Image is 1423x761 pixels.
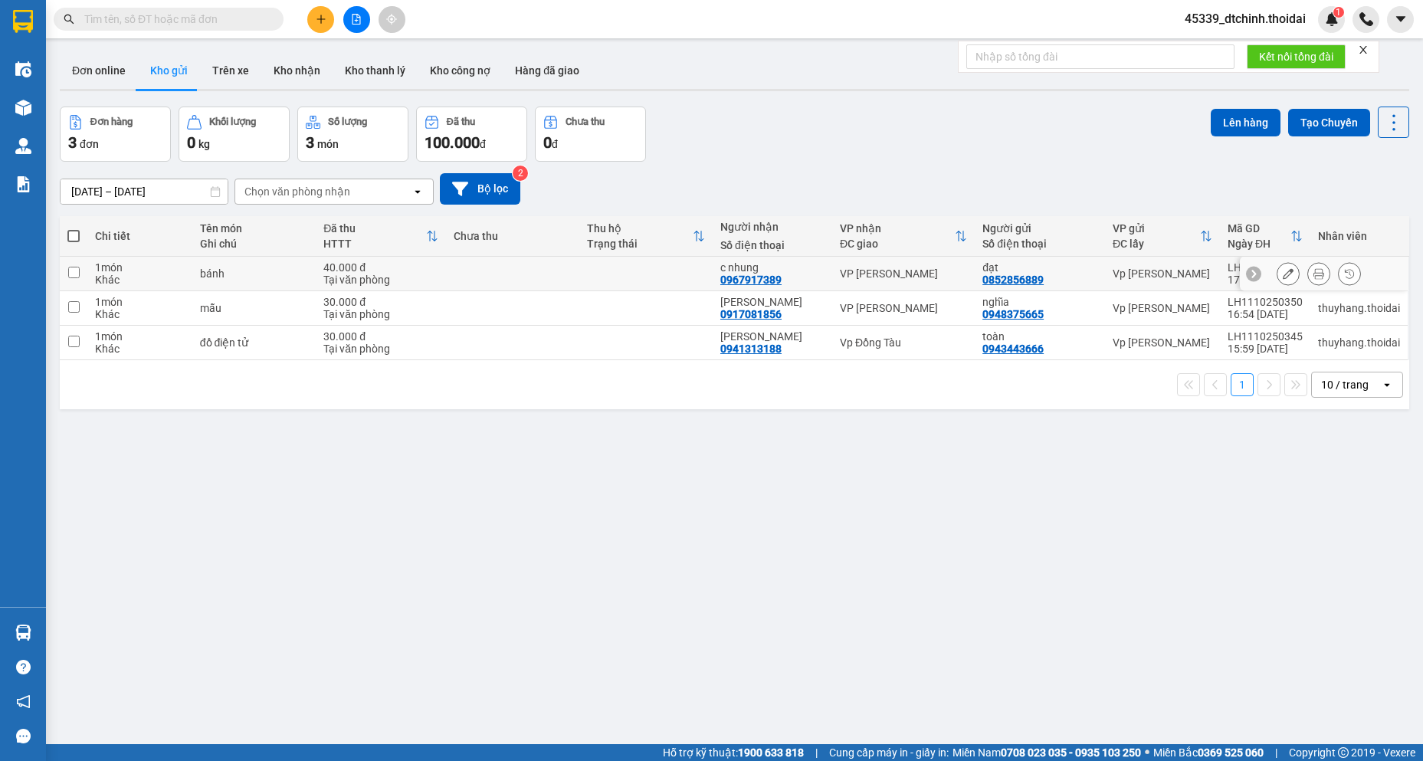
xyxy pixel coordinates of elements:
[379,6,405,33] button: aim
[832,216,975,257] th: Toggle SortBy
[1113,302,1212,314] div: Vp [PERSON_NAME]
[1288,109,1370,136] button: Tạo Chuyến
[95,261,185,274] div: 1 món
[440,173,520,205] button: Bộ lọc
[179,107,290,162] button: Khối lượng0kg
[1228,222,1290,235] div: Mã GD
[1359,12,1373,26] img: phone-icon
[200,336,309,349] div: đồ điện tử
[1113,238,1200,250] div: ĐC lấy
[663,744,804,761] span: Hỗ trợ kỹ thuật:
[60,107,171,162] button: Đơn hàng3đơn
[1228,238,1290,250] div: Ngày ĐH
[1259,48,1333,65] span: Kết nối tổng đài
[720,330,825,343] div: minh anh
[720,239,825,251] div: Số điện thoại
[95,274,185,286] div: Khác
[1394,12,1408,26] span: caret-down
[1220,216,1310,257] th: Toggle SortBy
[60,52,138,89] button: Đơn online
[1231,373,1254,396] button: 1
[982,308,1044,320] div: 0948375665
[333,52,418,89] button: Kho thanh lý
[323,296,438,308] div: 30.000 đ
[840,238,955,250] div: ĐC giao
[297,107,408,162] button: Số lượng3món
[411,185,424,198] svg: open
[1381,379,1393,391] svg: open
[543,133,552,152] span: 0
[386,14,397,25] span: aim
[15,100,31,116] img: warehouse-icon
[1333,7,1344,18] sup: 1
[200,52,261,89] button: Trên xe
[316,216,446,257] th: Toggle SortBy
[982,222,1097,235] div: Người gửi
[982,274,1044,286] div: 0852856889
[323,261,438,274] div: 40.000 đ
[1228,261,1303,274] div: LH1110250351
[966,44,1234,69] input: Nhập số tổng đài
[566,116,605,127] div: Chưa thu
[720,261,825,274] div: c nhung
[1318,302,1400,314] div: thuyhang.thoidai
[1277,262,1300,285] div: Sửa đơn hàng
[16,660,31,674] span: question-circle
[840,336,967,349] div: Vp Đồng Tàu
[198,138,210,150] span: kg
[829,744,949,761] span: Cung cấp máy in - giấy in:
[1325,12,1339,26] img: icon-new-feature
[535,107,646,162] button: Chưa thu0đ
[720,308,782,320] div: 0917081856
[738,746,804,759] strong: 1900 633 818
[84,11,265,28] input: Tìm tên, số ĐT hoặc mã đơn
[454,230,572,242] div: Chưa thu
[1321,377,1369,392] div: 10 / trang
[307,6,334,33] button: plus
[95,230,185,242] div: Chi tiết
[1198,746,1264,759] strong: 0369 525 060
[1228,308,1303,320] div: 16:54 [DATE]
[200,238,309,250] div: Ghi chú
[200,302,309,314] div: mẫu
[61,179,228,204] input: Select a date range.
[1336,7,1341,18] span: 1
[200,222,309,235] div: Tên món
[244,184,350,199] div: Chọn văn phòng nhận
[720,221,825,233] div: Người nhận
[513,166,528,181] sup: 2
[323,343,438,355] div: Tại văn phòng
[840,302,967,314] div: VP [PERSON_NAME]
[68,133,77,152] span: 3
[323,238,426,250] div: HTTT
[579,216,713,257] th: Toggle SortBy
[15,61,31,77] img: warehouse-icon
[1105,216,1220,257] th: Toggle SortBy
[261,52,333,89] button: Kho nhận
[1275,744,1277,761] span: |
[982,261,1097,274] div: đạt
[840,222,955,235] div: VP nhận
[209,116,256,127] div: Khối lượng
[200,267,309,280] div: bánh
[187,133,195,152] span: 0
[1358,44,1369,55] span: close
[425,133,480,152] span: 100.000
[323,222,426,235] div: Đã thu
[317,138,339,150] span: món
[15,176,31,192] img: solution-icon
[720,343,782,355] div: 0941313188
[982,296,1097,308] div: nghĩa
[982,343,1044,355] div: 0943443666
[720,296,825,308] div: ANH Hà
[720,274,782,286] div: 0967917389
[1153,744,1264,761] span: Miền Bắc
[328,116,367,127] div: Số lượng
[1338,747,1349,758] span: copyright
[15,138,31,154] img: warehouse-icon
[90,116,133,127] div: Đơn hàng
[1228,343,1303,355] div: 15:59 [DATE]
[418,52,503,89] button: Kho công nợ
[447,116,475,127] div: Đã thu
[306,133,314,152] span: 3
